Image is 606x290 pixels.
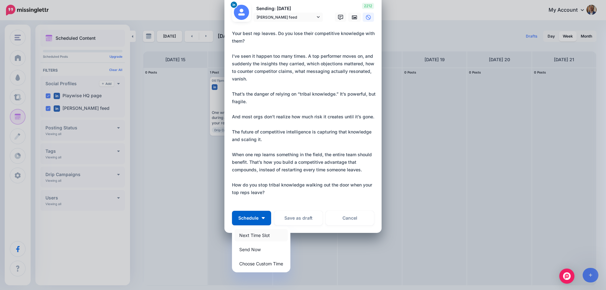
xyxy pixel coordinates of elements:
[559,269,574,284] div: Open Intercom Messenger
[257,14,315,21] span: [PERSON_NAME] feed
[234,5,249,20] img: user_default_image.png
[235,257,288,270] a: Choose Custom Time
[362,3,374,9] span: 2212
[253,13,323,22] a: [PERSON_NAME] feed
[232,30,377,196] div: Your best rep leaves. Do you lose their competitive knowledge with them? I’ve seen it happen too ...
[238,216,258,220] span: Schedule
[326,211,374,225] a: Cancel
[232,227,290,272] div: Schedule
[262,217,265,219] img: arrow-down-white.png
[253,5,323,12] p: Sending: [DATE]
[235,243,288,256] a: Send Now
[274,211,323,225] button: Save as draft
[235,229,288,241] a: Next Time Slot
[232,211,271,225] button: Schedule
